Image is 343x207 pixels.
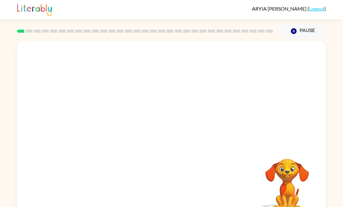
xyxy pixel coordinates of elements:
[252,6,307,12] span: ARYIA [PERSON_NAME]
[281,24,326,38] button: Pause
[309,6,324,12] a: Logout
[17,2,52,16] img: Literably
[252,6,326,12] div: ( )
